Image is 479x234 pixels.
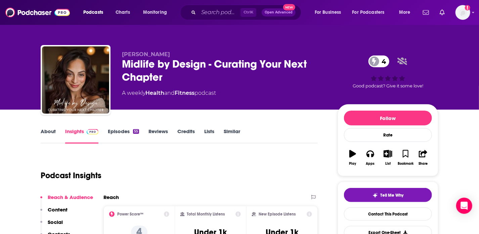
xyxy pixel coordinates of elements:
button: Social [40,219,63,231]
p: Social [48,219,63,225]
a: Fitness [175,90,194,96]
img: tell me why sparkle [373,193,378,198]
span: Podcasts [83,8,103,17]
button: Open AdvancedNew [262,8,296,16]
div: 4Good podcast? Give it some love! [338,51,438,93]
img: Podchaser - Follow, Share and Rate Podcasts [5,6,70,19]
p: Reach & Audience [48,194,93,200]
a: Show notifications dropdown [437,7,447,18]
span: More [399,8,410,17]
div: Share [419,162,428,166]
span: Logged in as Ashley_Beenen [455,5,470,20]
div: Bookmark [398,162,413,166]
button: open menu [138,7,176,18]
span: Ctrl K [241,8,256,17]
a: Episodes55 [108,128,139,144]
div: List [385,162,391,166]
span: [PERSON_NAME] [122,51,170,57]
a: Charts [111,7,134,18]
span: For Podcasters [352,8,385,17]
a: Credits [177,128,195,144]
span: Monitoring [143,8,167,17]
div: Play [349,162,356,166]
img: User Profile [455,5,470,20]
h1: Podcast Insights [41,170,101,181]
a: Lists [204,128,214,144]
span: Tell Me Why [381,193,404,198]
h2: New Episode Listens [259,212,296,217]
button: open menu [79,7,112,18]
button: tell me why sparkleTell Me Why [344,188,432,202]
a: About [41,128,56,144]
button: Share [415,146,432,170]
button: Show profile menu [455,5,470,20]
button: List [379,146,397,170]
svg: Add a profile image [465,5,470,10]
a: 4 [368,55,390,67]
h2: Total Monthly Listens [187,212,225,217]
img: Podchaser Pro [87,129,98,134]
img: Midlife by Design - Curating Your Next Chapter [42,46,109,114]
span: Open Advanced [265,11,293,14]
span: 4 [375,55,390,67]
a: Reviews [148,128,168,144]
button: open menu [348,7,394,18]
button: open menu [310,7,350,18]
button: Follow [344,111,432,125]
a: Contact This Podcast [344,207,432,221]
button: Play [344,146,361,170]
a: Health [145,90,164,96]
p: Content [48,206,68,213]
input: Search podcasts, credits, & more... [199,7,241,18]
div: Open Intercom Messenger [456,198,472,214]
h2: Reach [103,194,119,200]
button: Reach & Audience [40,194,93,206]
button: open menu [394,7,419,18]
button: Bookmark [397,146,414,170]
div: Search podcasts, credits, & more... [186,5,308,20]
span: Good podcast? Give it some love! [353,83,423,88]
div: 55 [133,129,139,134]
a: InsightsPodchaser Pro [65,128,98,144]
a: Similar [224,128,240,144]
span: New [283,4,295,10]
button: Content [40,206,68,219]
button: Apps [361,146,379,170]
span: and [164,90,175,96]
span: Charts [116,8,130,17]
div: Rate [344,128,432,142]
div: A weekly podcast [122,89,216,97]
a: Show notifications dropdown [420,7,432,18]
div: Apps [366,162,375,166]
span: For Business [315,8,341,17]
h2: Power Score™ [117,212,143,217]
